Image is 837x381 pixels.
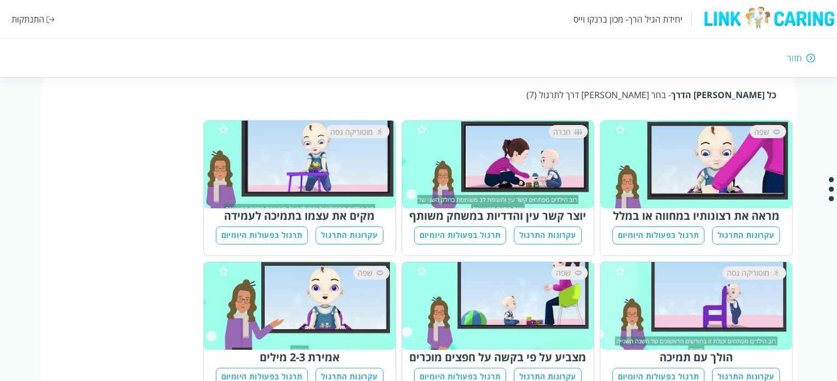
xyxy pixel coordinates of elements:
span: מוטוריקה גסה [330,127,372,137]
img: מוטוריקה גסה [375,127,385,137]
span: מוטוריקה גסה [727,268,769,278]
span: שפה [358,268,372,278]
div: התנתקות [12,13,44,25]
div: מקים את עצמו בתמיכה לעמידה [210,208,389,223]
button: עקרונות התרגול [712,226,780,244]
div: מראה את רצונותיו במחווה או במלל [607,208,786,223]
span: שפה [754,127,769,137]
img: logo [701,6,837,30]
button: עקרונות התרגול [514,226,582,244]
div: מצביע על פי בקשה על חפצים מוכרים [409,350,587,365]
div: - בחר [PERSON_NAME] דרך לתרגול (7) [61,89,776,101]
img: חברה [573,127,583,137]
div: הולך עם תמיכה [607,350,786,365]
div: יחידת הגיל הרך- מכון ברנקו וייס [574,13,683,25]
span: שפה [556,268,571,278]
button: עקרונות התרגול [316,226,383,244]
img: חזור [806,53,815,63]
div: אמירת 2-3 מילים [210,350,389,365]
img: שפה [375,268,385,278]
span: חברה [553,127,571,137]
button: תרגול בפעולות היומיום [612,226,704,244]
button: תרגול בפעולות היומיום [414,226,506,244]
img: שפה [771,127,782,137]
button: תרגול בפעולות היומיום [216,226,308,244]
div: יוצר קשר עין והדדיות במשחק משותף [409,208,587,223]
img: מוטוריקה גסה [771,268,782,278]
b: כל [PERSON_NAME] הדרך [671,89,776,101]
img: שפה [573,268,583,278]
img: התנתקות [47,16,55,23]
div: חזור [787,52,802,64]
